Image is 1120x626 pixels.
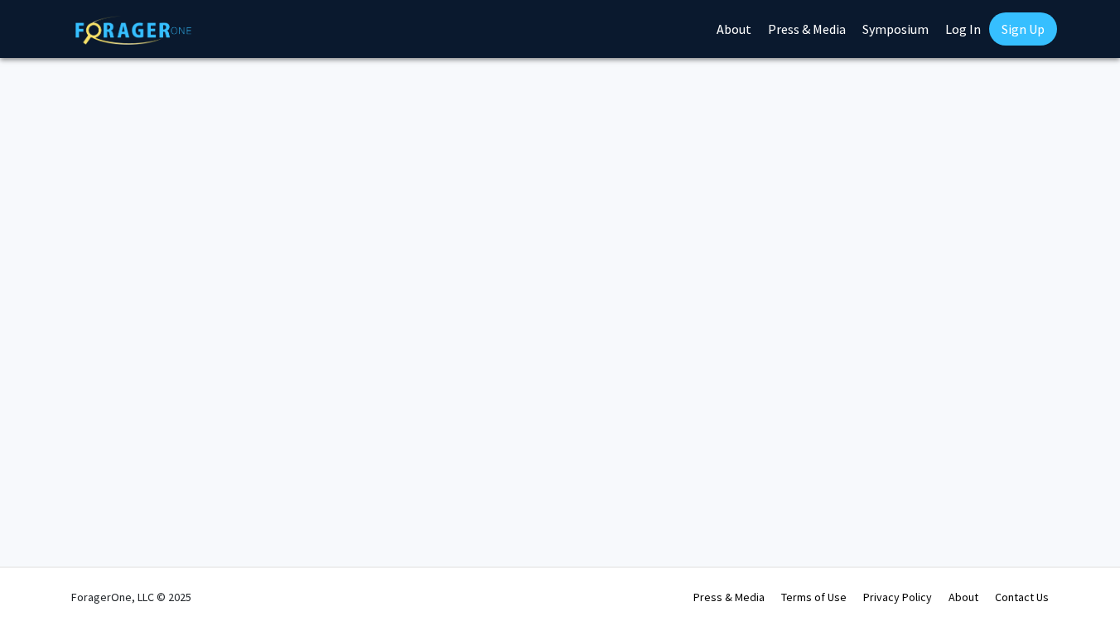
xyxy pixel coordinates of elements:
[71,568,191,626] div: ForagerOne, LLC © 2025
[995,590,1049,604] a: Contact Us
[949,590,978,604] a: About
[693,590,765,604] a: Press & Media
[863,590,932,604] a: Privacy Policy
[781,590,847,604] a: Terms of Use
[75,16,191,45] img: ForagerOne Logo
[989,12,1057,46] a: Sign Up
